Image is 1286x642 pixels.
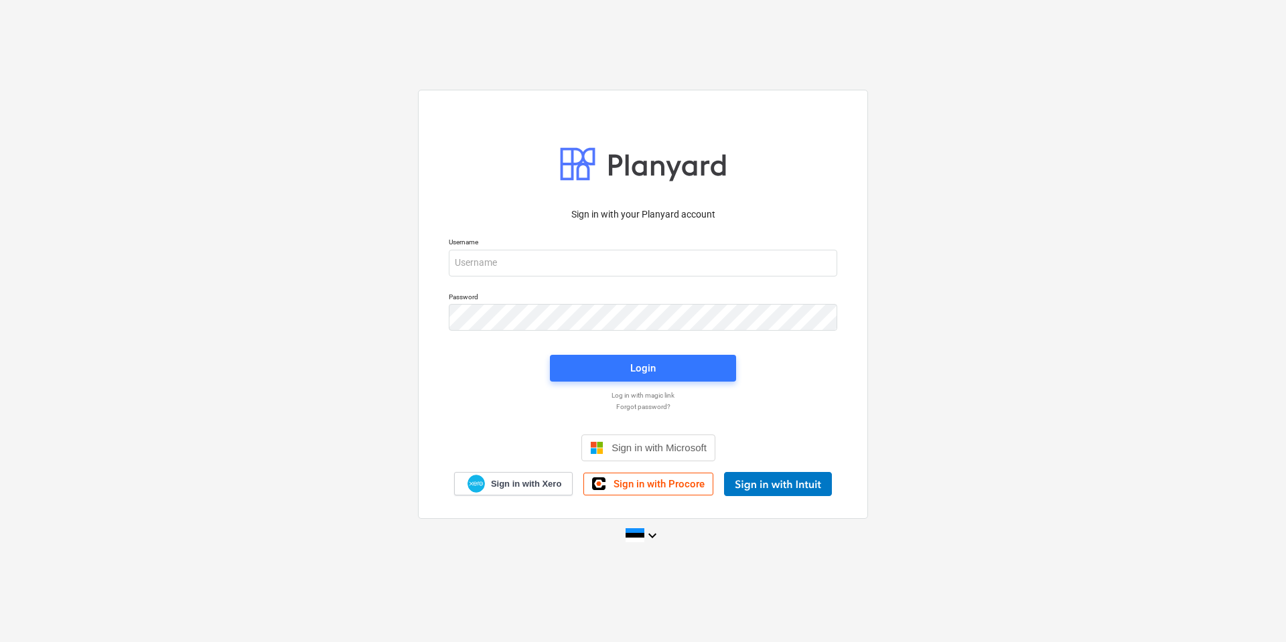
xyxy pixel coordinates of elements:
[442,391,844,400] a: Log in with magic link
[630,359,656,377] div: Login
[590,441,603,455] img: Microsoft logo
[550,355,736,382] button: Login
[612,442,707,453] span: Sign in with Microsoft
[491,478,561,490] span: Sign in with Xero
[449,293,837,304] p: Password
[442,402,844,411] a: Forgot password?
[614,478,705,490] span: Sign in with Procore
[583,473,713,495] a: Sign in with Procore
[449,208,837,222] p: Sign in with your Planyard account
[644,528,660,544] i: keyboard_arrow_down
[449,250,837,276] input: Username
[468,475,485,493] img: Xero logo
[454,472,573,495] a: Sign in with Xero
[449,238,837,249] p: Username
